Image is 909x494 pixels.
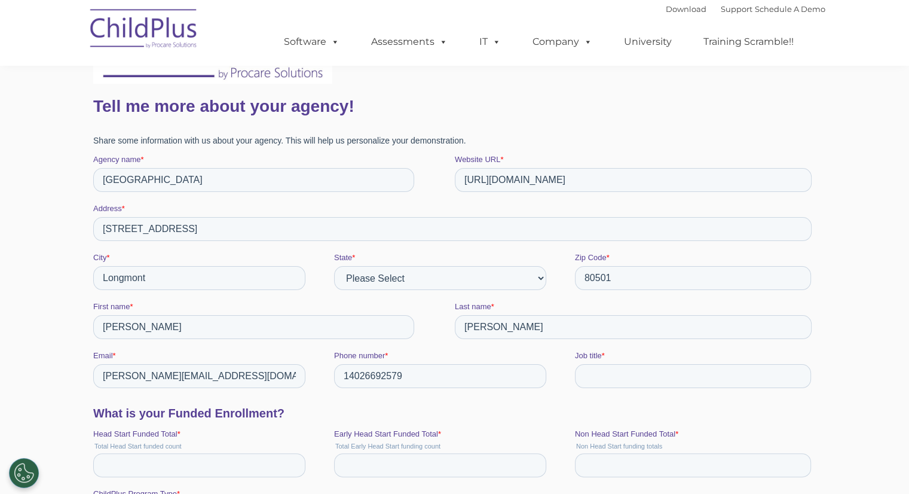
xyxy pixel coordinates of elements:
[482,446,723,453] legend: Non Head Start funding totals
[272,30,351,54] a: Software
[482,257,513,266] span: Zip Code
[359,30,460,54] a: Assessments
[241,257,259,266] span: State
[721,4,752,14] a: Support
[241,433,345,442] span: Early Head Start Funded Total
[691,30,806,54] a: Training Scramble!!
[362,158,407,167] span: Website URL
[467,30,513,54] a: IT
[612,30,684,54] a: University
[482,355,509,364] span: Job title
[362,306,398,315] span: Last name
[9,458,39,488] button: Cookies Settings
[482,433,582,442] span: Non Head Start Funded Total
[521,30,604,54] a: Company
[241,446,482,453] legend: Total Early Head Start funding count
[84,1,204,60] img: ChildPlus by Procare Solutions
[241,355,292,364] span: Phone number
[666,4,706,14] a: Download
[666,4,825,14] font: |
[755,4,825,14] a: Schedule A Demo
